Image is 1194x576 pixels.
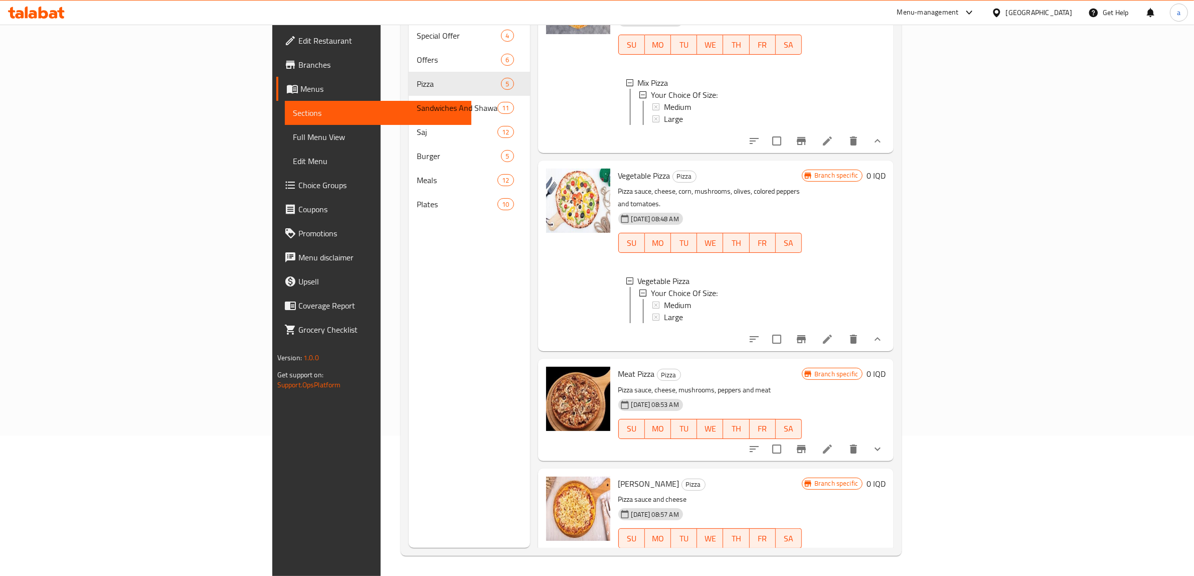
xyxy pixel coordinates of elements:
[417,174,498,186] span: Meals
[776,35,802,55] button: SA
[409,72,530,96] div: Pizza5
[409,192,530,216] div: Plates10
[697,35,723,55] button: WE
[727,531,745,546] span: TH
[682,479,705,490] span: Pizza
[501,31,513,41] span: 4
[780,38,798,52] span: SA
[841,129,866,153] button: delete
[417,102,498,114] span: Sandwiches And Shawarma
[649,531,667,546] span: MO
[276,197,472,221] a: Coupons
[498,176,513,185] span: 12
[776,419,802,439] button: SA
[627,214,683,224] span: [DATE] 08:48 AM
[810,171,862,180] span: Branch specific
[649,421,667,436] span: MO
[750,419,776,439] button: FR
[618,366,655,381] span: Meat Pizza
[675,531,693,546] span: TU
[638,77,668,89] span: Mix Pizza
[675,236,693,250] span: TU
[645,35,671,55] button: MO
[742,327,766,351] button: sort-choices
[298,59,464,71] span: Branches
[627,400,683,409] span: [DATE] 08:53 AM
[789,327,813,351] button: Branch-specific-item
[618,185,802,210] p: Pizza sauce, cheese, corn, mushrooms, olives, colored peppers and tomatoes.
[766,439,787,460] span: Select to update
[754,421,772,436] span: FR
[701,421,719,436] span: WE
[866,129,890,153] button: show more
[701,236,719,250] span: WE
[750,528,776,548] button: FR
[409,20,530,220] nav: Menu sections
[723,528,749,548] button: TH
[409,120,530,144] div: Saj12
[501,30,514,42] div: items
[298,324,464,336] span: Grocery Checklist
[417,150,501,162] span: Burger
[501,152,513,161] span: 5
[810,369,862,379] span: Branch specific
[409,24,530,48] div: Special Offer4
[501,78,514,90] div: items
[298,35,464,47] span: Edit Restaurant
[723,419,749,439] button: TH
[623,236,641,250] span: SU
[821,135,833,147] a: Edit menu item
[675,421,693,436] span: TU
[417,78,501,90] div: Pizza
[623,531,641,546] span: SU
[417,126,498,138] div: Saj
[645,528,671,548] button: MO
[649,38,667,52] span: MO
[498,103,513,113] span: 11
[277,378,341,391] a: Support.OpsPlatform
[501,54,514,66] div: items
[417,30,501,42] span: Special Offer
[673,171,696,182] span: Pizza
[1006,7,1072,18] div: [GEOGRAPHIC_DATA]
[697,419,723,439] button: WE
[276,269,472,294] a: Upsell
[1177,7,1180,18] span: a
[627,510,683,519] span: [DATE] 08:57 AM
[742,546,766,570] button: sort-choices
[285,101,472,125] a: Sections
[276,77,472,101] a: Menus
[409,168,530,192] div: Meals12
[298,251,464,263] span: Menu disclaimer
[417,54,501,66] span: Offers
[766,130,787,152] span: Select to update
[409,96,530,120] div: Sandwiches And Shawarma11
[671,233,697,253] button: TU
[675,38,693,52] span: TU
[664,101,691,113] span: Medium
[697,233,723,253] button: WE
[776,233,802,253] button: SA
[841,437,866,461] button: delete
[727,421,745,436] span: TH
[276,245,472,269] a: Menu disclaimer
[872,135,884,147] svg: Show Choices
[623,421,641,436] span: SU
[780,421,798,436] span: SA
[742,129,766,153] button: sort-choices
[546,477,610,541] img: Margherita Pizza
[618,168,670,183] span: Vegetable Pizza
[671,35,697,55] button: TU
[277,368,323,381] span: Get support on:
[872,333,884,345] svg: Show Choices
[664,113,683,125] span: Large
[681,479,706,491] div: Pizza
[810,479,862,488] span: Branch specific
[498,200,513,209] span: 10
[285,125,472,149] a: Full Menu View
[277,351,302,364] span: Version:
[866,546,890,570] button: show more
[750,35,776,55] button: FR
